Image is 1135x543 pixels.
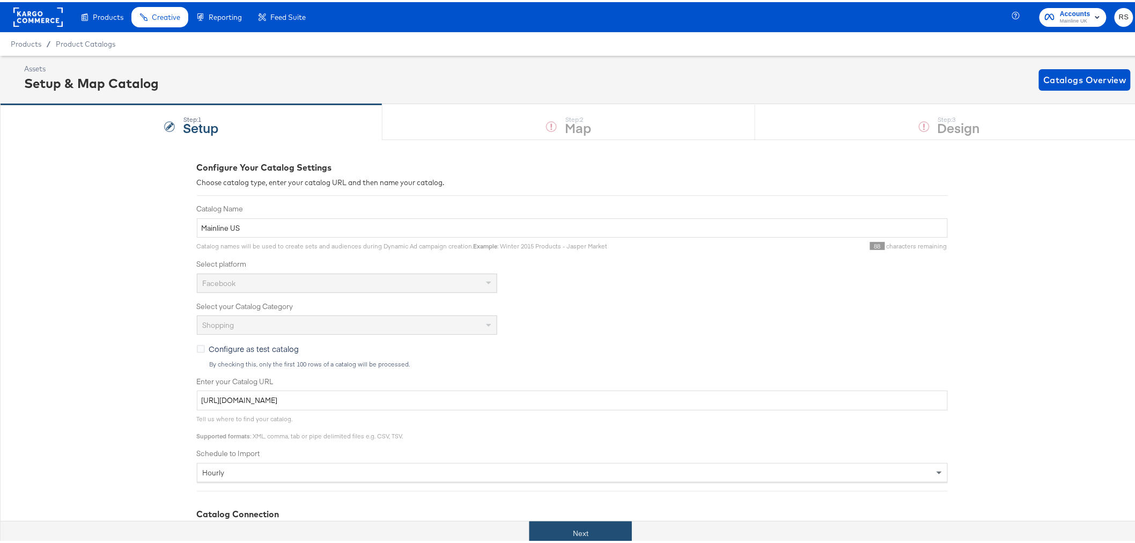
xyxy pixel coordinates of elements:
[24,72,159,90] div: Setup & Map Catalog
[197,240,608,248] span: Catalog names will be used to create sets and audiences during Dynamic Ad campaign creation. : Wi...
[209,11,242,19] span: Reporting
[197,375,948,385] label: Enter your Catalog URL
[197,202,948,212] label: Catalog Name
[197,216,948,236] input: Name your catalog e.g. My Dynamic Product Catalog
[1043,70,1126,85] span: Catalogs Overview
[1060,6,1090,18] span: Accounts
[270,11,306,19] span: Feed Suite
[183,116,218,134] strong: Setup
[41,38,56,46] span: /
[197,175,948,186] div: Choose catalog type, enter your catalog URL and then name your catalog.
[209,358,948,366] div: By checking this, only the first 100 rows of a catalog will be processed.
[183,114,218,121] div: Step: 1
[608,240,948,248] div: characters remaining
[870,240,885,248] span: 88
[197,257,948,267] label: Select platform
[474,240,498,248] strong: Example
[197,506,948,518] div: Catalog Connection
[24,62,159,72] div: Assets
[1040,6,1107,25] button: AccountsMainline UK
[56,38,115,46] a: Product Catalogs
[197,388,948,408] input: Enter Catalog URL, e.g. http://www.example.com/products.xml
[1060,15,1090,24] span: Mainline UK
[11,38,41,46] span: Products
[93,11,123,19] span: Products
[197,159,948,172] div: Configure Your Catalog Settings
[152,11,180,19] span: Creative
[203,318,234,328] span: Shopping
[209,341,299,352] span: Configure as test catalog
[197,430,250,438] strong: Supported formats
[197,446,948,457] label: Schedule to Import
[203,276,236,286] span: Facebook
[203,466,225,475] span: hourly
[1119,9,1129,21] span: RS
[197,299,948,310] label: Select your Catalog Category
[1115,6,1133,25] button: RS
[1039,67,1131,89] button: Catalogs Overview
[197,413,403,438] span: Tell us where to find your catalog. : XML, comma, tab or pipe delimited files e.g. CSV, TSV.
